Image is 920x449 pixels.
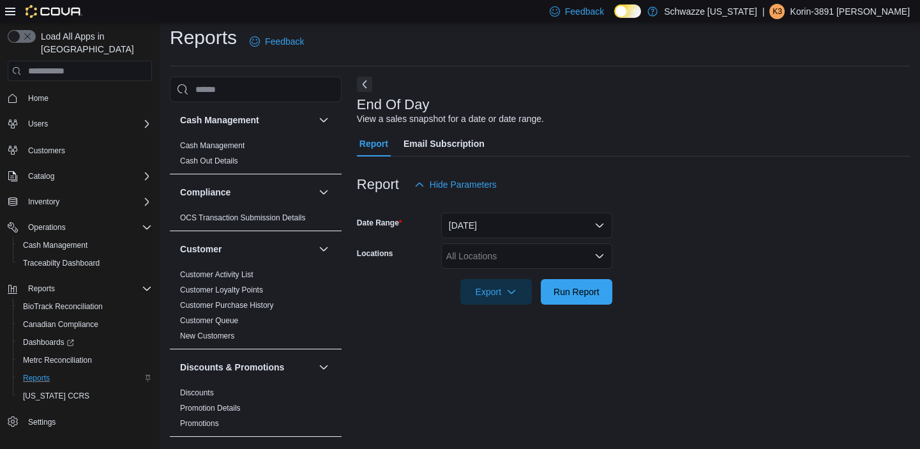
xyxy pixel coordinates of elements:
[23,194,152,209] span: Inventory
[180,331,234,340] a: New Customers
[18,238,93,253] a: Cash Management
[316,112,331,128] button: Cash Management
[316,185,331,200] button: Compliance
[180,418,219,429] span: Promotions
[170,267,342,349] div: Customer
[18,317,103,332] a: Canadian Compliance
[460,279,532,305] button: Export
[13,236,157,254] button: Cash Management
[3,280,157,298] button: Reports
[170,25,237,50] h1: Reports
[180,331,234,341] span: New Customers
[23,281,60,296] button: Reports
[23,301,103,312] span: BioTrack Reconciliation
[13,369,157,387] button: Reports
[357,112,544,126] div: View a sales snapshot for a date or date range.
[180,388,214,398] span: Discounts
[180,156,238,165] a: Cash Out Details
[180,114,313,126] button: Cash Management
[13,316,157,333] button: Canadian Compliance
[18,299,108,314] a: BioTrack Reconciliation
[170,385,342,436] div: Discounts & Promotions
[23,373,50,383] span: Reports
[180,388,214,397] a: Discounts
[18,370,152,386] span: Reports
[23,116,152,132] span: Users
[28,197,59,207] span: Inventory
[180,300,274,310] span: Customer Purchase History
[23,194,64,209] button: Inventory
[23,281,152,296] span: Reports
[180,270,253,279] a: Customer Activity List
[180,243,222,255] h3: Customer
[3,193,157,211] button: Inventory
[265,35,304,48] span: Feedback
[180,316,238,325] a: Customer Queue
[26,5,82,18] img: Cova
[316,241,331,257] button: Customer
[3,167,157,185] button: Catalog
[594,251,605,261] button: Open list of options
[13,254,157,272] button: Traceabilty Dashboard
[28,146,65,156] span: Customers
[28,119,48,129] span: Users
[769,4,785,19] div: Korin-3891 Hobday
[359,131,388,156] span: Report
[18,370,55,386] a: Reports
[3,218,157,236] button: Operations
[23,142,152,158] span: Customers
[180,316,238,326] span: Customer Queue
[28,222,66,232] span: Operations
[23,415,61,430] a: Settings
[180,403,241,413] span: Promotion Details
[430,178,497,191] span: Hide Parameters
[170,210,342,231] div: Compliance
[18,335,79,350] a: Dashboards
[357,97,430,112] h3: End Of Day
[28,171,54,181] span: Catalog
[170,138,342,174] div: Cash Management
[18,335,152,350] span: Dashboards
[23,116,53,132] button: Users
[614,18,615,19] span: Dark Mode
[23,355,92,365] span: Metrc Reconciliation
[23,258,100,268] span: Traceabilty Dashboard
[468,279,524,305] span: Export
[180,156,238,166] span: Cash Out Details
[180,285,263,294] a: Customer Loyalty Points
[23,169,59,184] button: Catalog
[18,238,152,253] span: Cash Management
[441,213,612,238] button: [DATE]
[13,351,157,369] button: Metrc Reconciliation
[18,353,97,368] a: Metrc Reconciliation
[23,220,71,235] button: Operations
[180,270,253,280] span: Customer Activity List
[23,391,89,401] span: [US_STATE] CCRS
[180,361,284,374] h3: Discounts & Promotions
[36,30,152,56] span: Load All Apps in [GEOGRAPHIC_DATA]
[23,220,152,235] span: Operations
[180,141,245,150] a: Cash Management
[28,93,49,103] span: Home
[18,388,152,404] span: Washington CCRS
[23,143,70,158] a: Customers
[762,4,765,19] p: |
[23,169,152,184] span: Catalog
[409,172,502,197] button: Hide Parameters
[3,413,157,431] button: Settings
[23,337,74,347] span: Dashboards
[18,388,94,404] a: [US_STATE] CCRS
[316,360,331,375] button: Discounts & Promotions
[180,213,306,222] a: OCS Transaction Submission Details
[180,404,241,413] a: Promotion Details
[180,301,274,310] a: Customer Purchase History
[554,285,600,298] span: Run Report
[23,91,54,106] a: Home
[23,240,87,250] span: Cash Management
[3,89,157,107] button: Home
[18,255,152,271] span: Traceabilty Dashboard
[18,353,152,368] span: Metrc Reconciliation
[541,279,612,305] button: Run Report
[3,141,157,159] button: Customers
[18,317,152,332] span: Canadian Compliance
